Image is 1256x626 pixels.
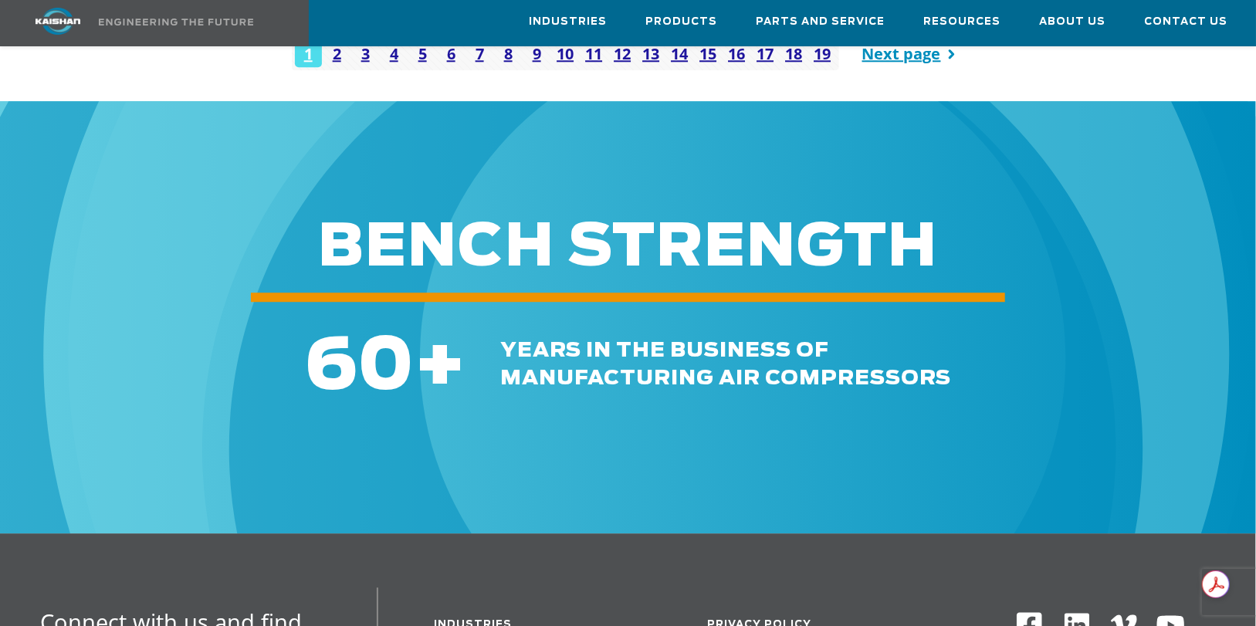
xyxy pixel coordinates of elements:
a: 16 [723,40,750,67]
span: Industries [529,13,607,31]
a: 19 [809,40,836,67]
a: 12 [609,40,636,67]
a: 6 [438,40,465,67]
a: 5 [409,40,436,67]
a: 2 [323,40,350,67]
a: Contact Us [1144,1,1227,42]
a: 8 [495,40,522,67]
span: Products [645,13,717,31]
a: 13 [638,40,665,67]
a: 9 [523,40,550,67]
span: Contact Us [1144,13,1227,31]
a: 17 [752,40,779,67]
a: Next page [862,37,963,70]
a: Resources [923,1,1000,42]
span: Resources [923,13,1000,31]
a: 10 [552,40,579,67]
span: years in the business of manufacturing air compressors [500,340,951,388]
a: 11 [581,40,608,67]
a: Industries [529,1,607,42]
span: + [414,332,466,403]
a: 3 [352,40,379,67]
img: Engineering the future [99,19,253,25]
a: 15 [695,40,722,67]
a: 4 [381,40,408,67]
a: 14 [666,40,693,67]
span: About Us [1039,13,1105,31]
span: Parts and Service [756,13,885,31]
a: 7 [466,40,493,67]
span: 60 [305,332,414,403]
a: 18 [780,40,807,67]
a: Parts and Service [756,1,885,42]
a: Products [645,1,717,42]
a: 1 [295,40,322,67]
a: About Us [1039,1,1105,42]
